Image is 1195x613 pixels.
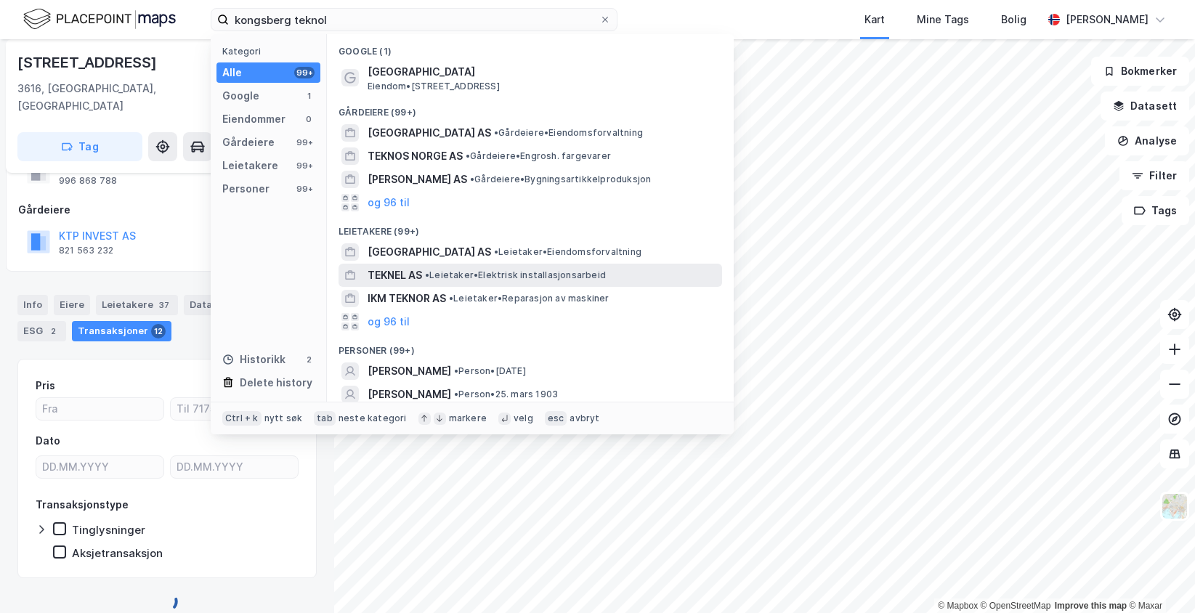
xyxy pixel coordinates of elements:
[222,411,262,426] div: Ctrl + k
[494,246,641,258] span: Leietaker • Eiendomsforvaltning
[17,51,160,74] div: [STREET_ADDRESS]
[1101,92,1189,121] button: Datasett
[917,11,969,28] div: Mine Tags
[368,243,491,261] span: [GEOGRAPHIC_DATA] AS
[156,298,172,312] div: 37
[222,87,259,105] div: Google
[294,67,315,78] div: 99+
[18,201,316,219] div: Gårdeiere
[222,157,278,174] div: Leietakere
[368,81,500,92] span: Eiendom • [STREET_ADDRESS]
[17,295,48,315] div: Info
[36,456,163,478] input: DD.MM.YYYY
[1055,601,1127,611] a: Improve this map
[222,110,285,128] div: Eiendommer
[222,64,242,81] div: Alle
[368,124,491,142] span: [GEOGRAPHIC_DATA] AS
[303,90,315,102] div: 1
[494,246,498,257] span: •
[171,398,298,420] input: Til 7175000
[17,80,229,115] div: 3616, [GEOGRAPHIC_DATA], [GEOGRAPHIC_DATA]
[72,321,171,341] div: Transaksjoner
[1122,543,1195,613] iframe: Chat Widget
[339,413,407,424] div: neste kategori
[264,413,303,424] div: nytt søk
[1161,492,1188,520] img: Z
[368,63,716,81] span: [GEOGRAPHIC_DATA]
[368,194,410,211] button: og 96 til
[454,389,558,400] span: Person • 25. mars 1903
[155,590,179,613] img: spinner.a6d8c91a73a9ac5275cf975e30b51cfb.svg
[1001,11,1026,28] div: Bolig
[327,95,734,121] div: Gårdeiere (99+)
[1105,126,1189,155] button: Analyse
[449,413,487,424] div: markere
[1091,57,1189,86] button: Bokmerker
[494,127,498,138] span: •
[327,34,734,60] div: Google (1)
[1122,196,1189,225] button: Tags
[59,175,117,187] div: 996 868 788
[184,295,238,315] div: Datasett
[494,127,643,139] span: Gårdeiere • Eiendomsforvaltning
[368,171,467,188] span: [PERSON_NAME] AS
[368,386,451,403] span: [PERSON_NAME]
[36,496,129,513] div: Transaksjonstype
[368,267,422,284] span: TEKNEL AS
[229,9,599,31] input: Søk på adresse, matrikkel, gårdeiere, leietakere eller personer
[294,160,315,171] div: 99+
[17,321,66,341] div: ESG
[368,362,451,380] span: [PERSON_NAME]
[470,174,651,185] span: Gårdeiere • Bygningsartikkelproduksjon
[72,546,163,560] div: Aksjetransaksjon
[1119,161,1189,190] button: Filter
[294,137,315,148] div: 99+
[514,413,533,424] div: velg
[36,377,55,394] div: Pris
[96,295,178,315] div: Leietakere
[72,523,145,537] div: Tinglysninger
[222,180,270,198] div: Personer
[368,290,446,307] span: IKM TEKNOR AS
[864,11,885,28] div: Kart
[314,411,336,426] div: tab
[570,413,599,424] div: avbryt
[222,46,320,57] div: Kategori
[470,174,474,184] span: •
[222,351,285,368] div: Historikk
[36,432,60,450] div: Dato
[449,293,453,304] span: •
[222,134,275,151] div: Gårdeiere
[454,365,526,377] span: Person • [DATE]
[454,365,458,376] span: •
[46,324,60,338] div: 2
[303,113,315,125] div: 0
[151,324,166,338] div: 12
[368,147,463,165] span: TEKNOS NORGE AS
[545,411,567,426] div: esc
[466,150,611,162] span: Gårdeiere • Engrosh. fargevarer
[327,333,734,360] div: Personer (99+)
[36,398,163,420] input: Fra
[23,7,176,32] img: logo.f888ab2527a4732fd821a326f86c7f29.svg
[303,354,315,365] div: 2
[425,269,429,280] span: •
[171,456,298,478] input: DD.MM.YYYY
[466,150,470,161] span: •
[294,183,315,195] div: 99+
[59,245,113,256] div: 821 563 232
[327,214,734,240] div: Leietakere (99+)
[17,132,142,161] button: Tag
[425,269,606,281] span: Leietaker • Elektrisk installasjonsarbeid
[938,601,978,611] a: Mapbox
[449,293,609,304] span: Leietaker • Reparasjon av maskiner
[368,313,410,330] button: og 96 til
[454,389,458,399] span: •
[240,374,312,391] div: Delete history
[54,295,90,315] div: Eiere
[1066,11,1149,28] div: [PERSON_NAME]
[981,601,1051,611] a: OpenStreetMap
